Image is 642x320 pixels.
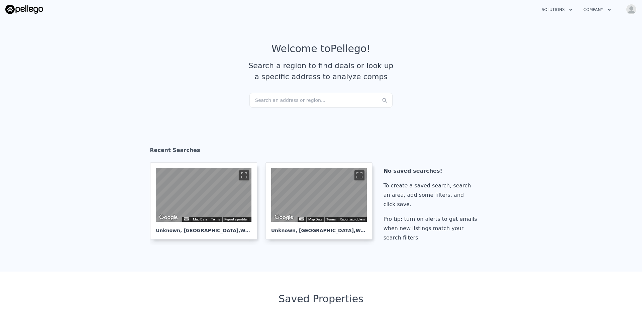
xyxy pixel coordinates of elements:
[211,217,220,221] a: Terms (opens in new tab)
[384,214,480,243] div: Pro tip: turn on alerts to get emails when new listings match your search filters.
[156,168,251,222] div: Map
[239,170,249,180] button: Toggle fullscreen view
[150,162,262,239] a: Map Unknown, [GEOGRAPHIC_DATA],WA 98125
[157,213,180,222] a: Open this area in Google Maps (opens a new window)
[626,4,637,15] img: avatar
[354,228,382,233] span: , WA 98115
[193,217,207,222] button: Map Data
[184,217,189,220] button: Keyboard shortcuts
[238,228,267,233] span: , WA 98125
[272,43,371,55] div: Welcome to Pellego !
[271,222,367,234] div: Unknown , [GEOGRAPHIC_DATA]
[326,217,336,221] a: Terms (opens in new tab)
[354,170,364,180] button: Toggle fullscreen view
[150,293,492,305] div: Saved Properties
[273,213,295,222] img: Google
[384,181,480,209] div: To create a saved search, search an area, add some filters, and click save.
[246,60,396,82] div: Search a region to find deals or look up a specific address to analyze comps
[384,166,480,176] div: No saved searches!
[156,168,251,222] div: Street View
[265,162,378,239] a: Map Unknown, [GEOGRAPHIC_DATA],WA 98115
[157,213,180,222] img: Google
[271,168,367,222] div: Map
[249,93,393,108] div: Search an address or region...
[150,141,492,162] div: Recent Searches
[5,5,43,14] img: Pellego
[299,217,304,220] button: Keyboard shortcuts
[224,217,249,221] a: Report a problem
[271,168,367,222] div: Street View
[156,222,251,234] div: Unknown , [GEOGRAPHIC_DATA]
[578,4,617,16] button: Company
[308,217,322,222] button: Map Data
[536,4,578,16] button: Solutions
[340,217,365,221] a: Report a problem
[273,213,295,222] a: Open this area in Google Maps (opens a new window)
